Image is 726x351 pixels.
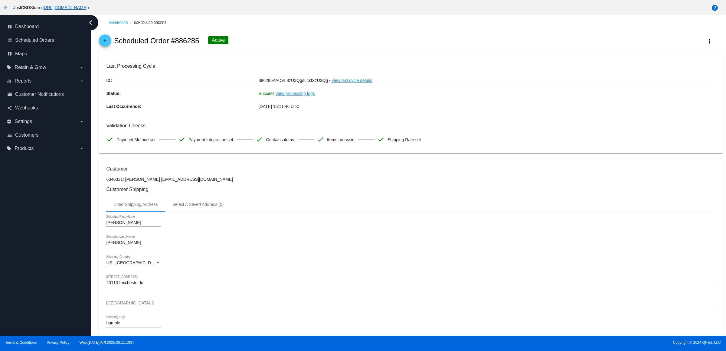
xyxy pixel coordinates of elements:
[7,79,11,83] i: equalizer
[178,136,185,143] mat-icon: check
[106,240,161,245] input: Shipping Last Name
[377,136,384,143] mat-icon: check
[7,103,84,113] a: share Webhooks
[79,79,84,83] i: arrow_drop_down
[15,132,38,138] span: Customers
[15,105,38,111] span: Webhooks
[106,260,160,265] span: US | [GEOGRAPHIC_DATA]
[276,87,315,100] a: view processing logs
[15,92,64,97] span: Customer Notifications
[80,340,134,345] a: Web:[DATE] API:2025.08.11.1937
[101,38,109,46] mat-icon: arrow_back
[79,119,84,124] i: arrow_drop_down
[106,177,715,182] p: 6346331: [PERSON_NAME] [EMAIL_ADDRESS][DOMAIN_NAME]
[15,51,27,57] span: Maps
[106,87,258,100] p: Status:
[7,24,12,29] i: dashboard
[388,133,421,146] span: Shipping Rate set
[7,22,84,31] a: dashboard Dashboard
[208,36,229,44] div: Active
[172,202,224,207] div: Select A Saved Address (0)
[106,301,715,306] input: Shipping Street 2
[15,65,46,70] span: Retain & Grow
[15,78,31,84] span: Reports
[7,106,12,110] i: share
[7,133,12,138] i: people_outline
[5,340,37,345] a: Terms & Conditions
[15,24,39,29] span: Dashboard
[106,63,715,69] h3: Last Processing Cycle
[188,133,233,146] span: Payment Integration set
[43,5,87,10] a: [URL][DOMAIN_NAME]
[47,340,70,345] a: Privacy Policy
[259,91,275,96] span: Success
[15,119,32,124] span: Settings
[256,136,263,143] mat-icon: check
[106,187,715,192] h3: Customer Shipping
[106,321,161,326] input: Shipping City
[327,133,355,146] span: Items are valid
[259,104,299,109] span: [DATE] 15:11:46 UTC
[13,5,89,10] span: JustCBDStore ( )
[2,4,10,11] mat-icon: arrow_back
[106,166,715,172] h3: Customer
[106,220,161,225] input: Shipping First Name
[15,37,54,43] span: Scheduled Orders
[706,37,713,45] mat-icon: more_vert
[106,100,258,113] p: Last Occurrence:
[106,261,161,265] mat-select: Shipping Country
[7,65,11,70] i: local_offer
[106,281,715,285] input: Shipping Street 1
[7,51,12,56] i: map
[86,18,96,28] i: chevron_left
[109,18,134,28] a: Dashboard
[7,35,84,45] a: update Scheduled Orders
[7,146,11,151] i: local_offer
[7,89,84,99] a: email Customer Notifications
[116,133,155,146] span: Payment Method set
[7,38,12,43] i: update
[368,340,721,345] span: Copyright © 2024 QPilot, LLC
[711,4,718,11] mat-icon: help
[7,49,84,59] a: map Maps
[15,146,34,151] span: Products
[113,202,158,207] div: Enter Shipping Address
[7,130,84,140] a: people_outline Customers
[7,92,12,97] i: email
[7,119,11,124] i: settings
[114,37,199,45] h2: Scheduled Order #886285
[79,65,84,70] i: arrow_drop_down
[106,136,113,143] mat-icon: check
[106,123,715,128] h3: Validation Checks
[259,78,331,83] span: 886285AADVL3zU3QgsLckfXzU3Qg -
[332,74,372,87] a: view last cycle details
[79,146,84,151] i: arrow_drop_down
[106,74,258,87] p: ID:
[266,133,294,146] span: Contains items
[134,18,172,28] a: Scheduled Orders
[317,136,324,143] mat-icon: check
